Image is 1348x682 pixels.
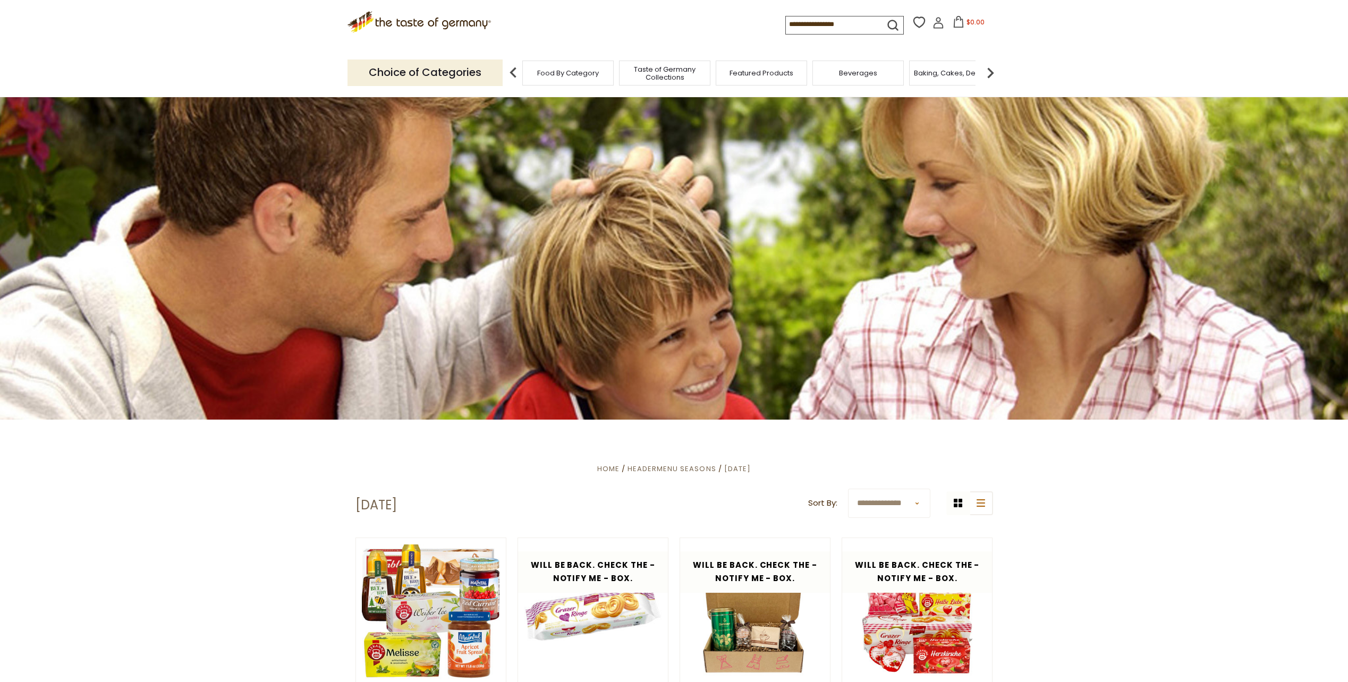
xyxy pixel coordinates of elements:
[347,59,503,86] p: Choice of Categories
[808,497,837,510] label: Sort By:
[537,69,599,77] a: Food By Category
[622,65,707,81] a: Taste of Germany Collections
[355,497,397,513] h1: [DATE]
[503,62,524,83] img: previous arrow
[628,464,716,474] a: HeaderMenu Seasons
[730,69,793,77] a: Featured Products
[914,69,996,77] a: Baking, Cakes, Desserts
[724,464,751,474] a: [DATE]
[980,62,1001,83] img: next arrow
[946,16,991,32] button: $0.00
[597,464,620,474] a: Home
[967,18,985,27] span: $0.00
[839,69,877,77] a: Beverages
